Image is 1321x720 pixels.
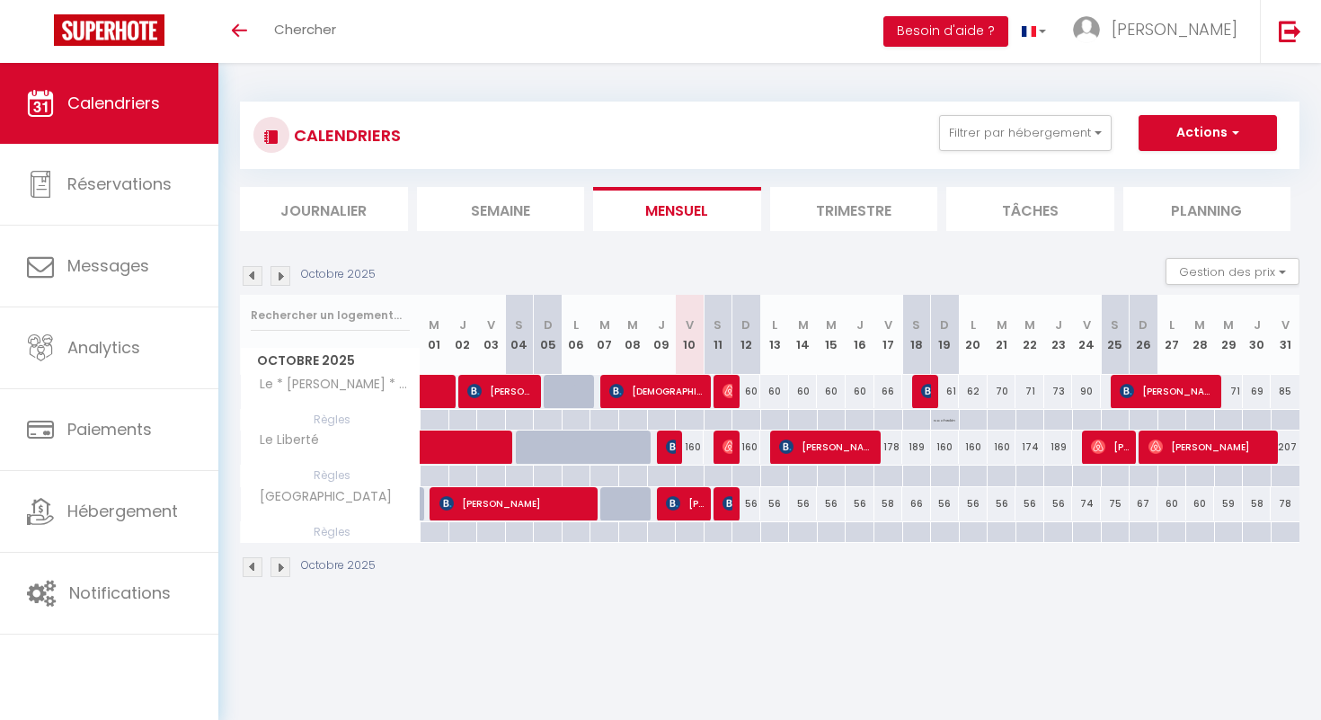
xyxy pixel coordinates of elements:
div: 56 [1044,487,1073,520]
th: 03 [477,295,506,375]
span: Paiements [67,418,152,440]
span: Règles [241,466,420,485]
div: 56 [931,487,960,520]
li: Planning [1123,187,1291,231]
div: 90 [1072,375,1101,408]
abbr: M [429,316,439,333]
th: 29 [1214,295,1243,375]
div: 56 [817,487,846,520]
th: 15 [817,295,846,375]
span: Le * [PERSON_NAME] * Wifi [244,375,423,395]
div: 60 [846,375,874,408]
div: 56 [846,487,874,520]
span: [PERSON_NAME] [921,374,931,408]
li: Trimestre [770,187,938,231]
abbr: M [826,316,837,333]
div: 85 [1271,375,1299,408]
abbr: J [658,316,665,333]
th: 07 [590,295,619,375]
th: 18 [902,295,931,375]
abbr: S [714,316,722,333]
abbr: M [1223,316,1234,333]
th: 04 [505,295,534,375]
div: 174 [1015,431,1044,464]
div: 58 [1243,487,1272,520]
th: 30 [1243,295,1272,375]
abbr: M [1194,316,1205,333]
button: Besoin d'aide ? [883,16,1008,47]
span: Calendriers [67,92,160,114]
abbr: S [912,316,920,333]
span: [PERSON_NAME] [439,486,593,520]
div: 69 [1243,375,1272,408]
abbr: L [573,316,579,333]
span: Messages [67,254,149,277]
p: No Checkin [934,410,955,427]
abbr: M [1024,316,1035,333]
span: [PERSON_NAME] [723,486,732,520]
div: 70 [988,375,1016,408]
div: 56 [988,487,1016,520]
th: 25 [1101,295,1130,375]
button: Filtrer par hébergement [939,115,1112,151]
th: 23 [1044,295,1073,375]
abbr: V [487,316,495,333]
div: 74 [1072,487,1101,520]
div: 56 [732,487,761,520]
span: Octobre 2025 [241,348,420,374]
div: 178 [874,431,903,464]
span: [DEMOGRAPHIC_DATA][PERSON_NAME] [609,374,705,408]
abbr: M [599,316,610,333]
div: 61 [931,375,960,408]
div: 60 [760,375,789,408]
th: 31 [1271,295,1299,375]
abbr: D [940,316,949,333]
th: 17 [874,295,903,375]
div: 160 [959,431,988,464]
th: 01 [421,295,449,375]
abbr: D [544,316,553,333]
div: 60 [817,375,846,408]
abbr: S [1111,316,1119,333]
div: 160 [988,431,1016,464]
abbr: D [741,316,750,333]
p: Octobre 2025 [301,557,376,574]
div: 56 [1015,487,1044,520]
abbr: V [686,316,694,333]
abbr: J [459,316,466,333]
li: Journalier [240,187,408,231]
span: Règles [241,522,420,542]
abbr: J [856,316,864,333]
abbr: J [1254,316,1261,333]
th: 12 [732,295,761,375]
li: Mensuel [593,187,761,231]
h3: CALENDRIERS [289,115,401,156]
input: Rechercher un logement... [251,299,410,332]
span: [PERSON_NAME] [666,430,676,464]
span: [PERSON_NAME] [723,374,732,408]
span: [PERSON_NAME] [779,430,875,464]
abbr: D [1139,316,1148,333]
div: 60 [789,375,818,408]
div: 189 [902,431,931,464]
div: 56 [959,487,988,520]
th: 08 [618,295,647,375]
span: Analytics [67,336,140,359]
abbr: L [772,316,777,333]
span: [PERSON_NAME] [1148,430,1273,464]
div: 60 [1157,487,1186,520]
th: 14 [789,295,818,375]
span: [PERSON_NAME] [666,486,705,520]
th: 20 [959,295,988,375]
th: 11 [704,295,732,375]
abbr: J [1055,316,1062,333]
span: [PERSON_NAME] [1091,430,1130,464]
abbr: M [798,316,809,333]
span: [PERSON_NAME] [1112,18,1237,40]
span: [PERSON_NAME] [467,374,535,408]
div: 160 [931,431,960,464]
span: Chercher [274,20,336,39]
div: 75 [1101,487,1130,520]
th: 16 [846,295,874,375]
th: 24 [1072,295,1101,375]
